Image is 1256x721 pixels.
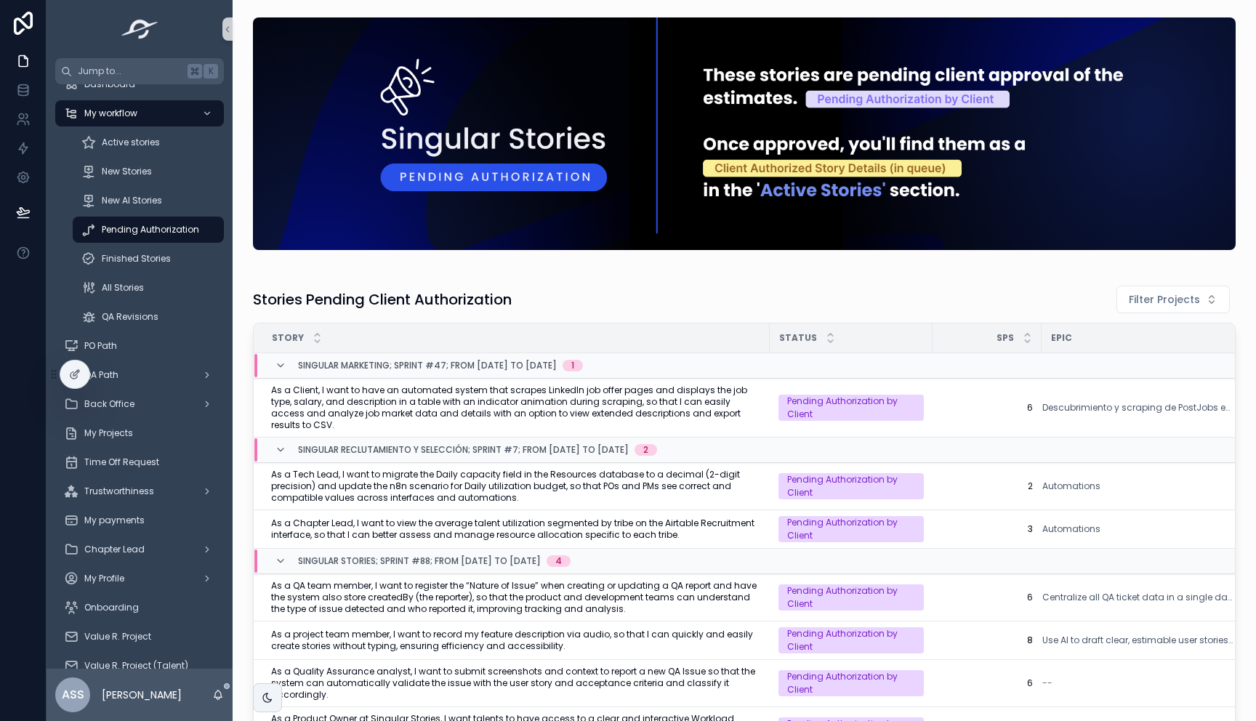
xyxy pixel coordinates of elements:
[571,360,574,371] div: 1
[941,402,1033,414] a: 6
[55,565,224,592] a: My Profile
[787,473,915,499] div: Pending Authorization by Client
[62,686,84,704] span: ASS
[102,137,160,148] span: Active stories
[1042,480,1100,492] span: Automations
[778,473,924,499] a: Pending Authorization by Client
[55,71,224,97] a: Dashboard
[55,624,224,650] a: Value R. Project
[1129,292,1200,307] span: Filter Projects
[941,677,1033,689] span: 6
[1042,592,1233,603] a: Centralize all QA ticket data in a single dashboard, enabling clients to track progress by status...
[55,595,224,621] a: Onboarding
[55,58,224,84] button: Jump to...K
[1042,523,1233,535] a: Automations
[271,469,761,504] a: As a Tech Lead, I want to migrate the Daily capacity field in the Resources database to a decimal...
[1042,635,1233,646] a: Use AI to draft clear, estimable user stories and evaluate their quality to improve planning and ...
[84,602,139,613] span: Onboarding
[47,84,233,669] div: scrollable content
[778,395,924,421] a: Pending Authorization by Client
[643,444,648,456] div: 2
[271,666,761,701] a: As a Quality Assurance analyst, I want to submit screenshots and context to report a new QA Issue...
[73,275,224,301] a: All Stories
[84,78,135,90] span: Dashboard
[271,384,761,431] a: As a Client, I want to have an automated system that scrapes LinkedIn job offer pages and display...
[787,670,915,696] div: Pending Authorization by Client
[787,395,915,421] div: Pending Authorization by Client
[55,391,224,417] a: Back Office
[271,580,761,615] a: As a QA team member, I want to register the “Nature of Issue” when creating or updating a QA repo...
[102,311,158,323] span: QA Revisions
[253,289,512,310] h1: Stories Pending Client Authorization
[941,523,1033,535] a: 3
[779,332,817,344] span: Status
[941,480,1033,492] a: 2
[84,544,145,555] span: Chapter Lead
[778,627,924,653] a: Pending Authorization by Client
[1042,402,1233,414] a: Descubrimiento y scraping de PostJobs en LinkedIn
[117,17,163,41] img: App logo
[73,188,224,214] a: New AI Stories
[55,653,224,679] a: Value R. Project (Talent)
[272,332,304,344] span: Story
[298,444,629,456] span: Singular Reclutamiento y Selección; Sprint #7; From [DATE] to [DATE]
[73,246,224,272] a: Finished Stories
[941,592,1033,603] a: 6
[84,486,154,497] span: Trustworthiness
[84,340,117,352] span: PO Path
[778,584,924,611] a: Pending Authorization by Client
[73,217,224,243] a: Pending Authorization
[84,427,133,439] span: My Projects
[298,360,557,371] span: Singular Marketing; Sprint #47; From [DATE] to [DATE]
[84,573,124,584] span: My Profile
[102,253,171,265] span: Finished Stories
[55,362,224,388] a: QA Path
[84,369,118,381] span: QA Path
[1051,332,1072,344] span: Epic
[778,516,924,542] a: Pending Authorization by Client
[102,166,152,177] span: New Stories
[84,398,134,410] span: Back Office
[997,332,1014,344] span: SPs
[78,65,182,77] span: Jump to...
[102,195,162,206] span: New AI Stories
[102,688,182,702] p: [PERSON_NAME]
[271,629,761,652] a: As a project team member, I want to record my feature description via audio, so that I can quickl...
[555,555,562,567] div: 4
[778,670,924,696] a: Pending Authorization by Client
[787,627,915,653] div: Pending Authorization by Client
[941,635,1033,646] a: 8
[1116,286,1230,313] button: Select Button
[73,129,224,156] a: Active stories
[84,456,159,468] span: Time Off Request
[102,282,144,294] span: All Stories
[55,449,224,475] a: Time Off Request
[55,507,224,533] a: My payments
[1042,480,1233,492] a: Automations
[84,631,151,643] span: Value R. Project
[55,478,224,504] a: Trustworthiness
[55,100,224,126] a: My workflow
[787,516,915,542] div: Pending Authorization by Client
[1042,523,1100,535] a: Automations
[271,517,761,541] a: As a Chapter Lead, I want to view the average talent utilization segmented by tribe on the Airtab...
[298,555,541,567] span: Singular Stories; Sprint #88; From [DATE] to [DATE]
[55,333,224,359] a: PO Path
[73,304,224,330] a: QA Revisions
[55,420,224,446] a: My Projects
